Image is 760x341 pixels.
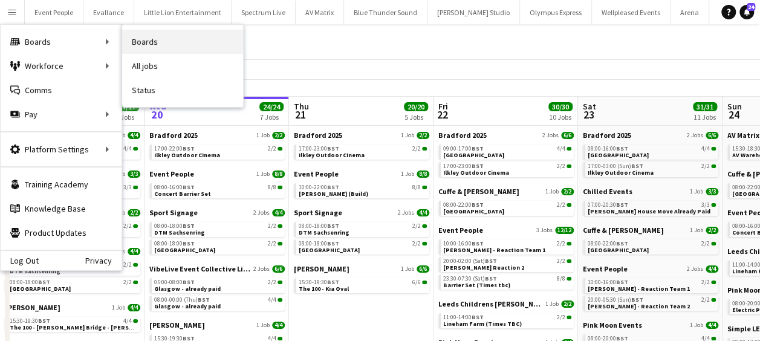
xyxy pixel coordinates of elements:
[588,169,654,177] span: Ilkley Outdoor Cinema
[557,276,565,282] span: 8/8
[443,202,484,208] span: 08:00-22:00
[701,202,710,208] span: 3/3
[588,302,690,310] span: Coldplay - Reaction Team 2
[1,172,122,196] a: Training Academy
[438,131,487,140] span: Bradford 2025
[1,102,122,126] div: Pay
[443,314,484,320] span: 11:00-14:00
[438,101,448,112] span: Fri
[443,163,484,169] span: 17:00-23:00
[438,226,574,235] a: Event People3 Jobs12/12
[701,146,710,152] span: 4/4
[133,147,138,151] span: 4/4
[583,226,718,235] a: Cuffe & [PERSON_NAME]1 Job2/2
[616,239,628,247] span: BST
[438,187,574,196] a: Cuffe & [PERSON_NAME]1 Job2/2
[588,279,628,285] span: 10:00-16:00
[438,131,574,187] div: Bradford 20252 Jobs6/609:00-17:00BST4/4[GEOGRAPHIC_DATA]17:00-23:00BST2/2Ilkley Outdoor Cinema
[327,222,339,230] span: BST
[472,313,484,321] span: BST
[272,170,285,178] span: 8/8
[588,207,710,215] span: Sydelle House Move Already Paid
[149,169,194,178] span: Event People
[485,257,497,265] span: BST
[299,183,427,197] a: 10:00-22:00BST8/8[PERSON_NAME] (Build)
[299,146,339,152] span: 17:00-23:00
[122,54,243,78] a: All jobs
[706,227,718,234] span: 2/2
[438,226,574,299] div: Event People3 Jobs12/1210:00-16:00BST2/2[PERSON_NAME] - Reaction Team 120:00-02:00 (Sat)BST2/2[PE...
[268,297,276,303] span: 4/4
[549,112,572,122] div: 10 Jobs
[727,131,759,140] span: AV Matrix
[10,279,50,285] span: 08:00-18:00
[542,132,559,139] span: 2 Jobs
[83,1,134,24] button: Evallance
[299,223,339,229] span: 08:00-18:00
[727,101,742,112] span: Sun
[183,239,195,247] span: BST
[583,101,596,112] span: Sat
[443,246,545,254] span: Coldplay - Reaction Team 1
[294,131,429,140] a: Bradford 20251 Job2/2
[149,208,198,217] span: Sport Signage
[701,297,710,303] span: 2/2
[412,146,421,152] span: 2/2
[443,151,504,159] span: Lister Park
[5,247,140,303] div: Sport Signage2 Jobs4/408:00-18:00BST2/2DTM Sachsenring08:00-18:00BST2/2[GEOGRAPHIC_DATA]
[588,241,628,247] span: 08:00-22:00
[588,163,643,169] span: 17:00-03:00 (Sun)
[427,1,520,24] button: [PERSON_NAME] Studio
[183,278,195,286] span: BST
[557,314,565,320] span: 2/2
[548,102,573,111] span: 30/30
[232,1,296,24] button: Spectrum Live
[588,162,716,176] a: 17:00-03:00 (Sun)BST2/2Ilkley Outdoor Cinema
[631,162,643,170] span: BST
[344,1,427,24] button: Blue Thunder Sound
[438,131,574,140] a: Bradford 20252 Jobs6/6
[583,264,628,273] span: Event People
[38,317,50,325] span: BST
[10,318,50,324] span: 15:30-19:30
[299,184,339,190] span: 10:00-22:00
[557,241,565,247] span: 2/2
[583,131,718,187] div: Bradford 20252 Jobs6/608:00-16:00BST4/4[GEOGRAPHIC_DATA]17:00-03:00 (Sun)BST2/2Ilkley Outdoor Cinema
[417,209,429,216] span: 4/4
[443,207,504,215] span: Halifax Square Chapel
[485,274,497,282] span: BST
[294,169,429,208] div: Event People1 Job8/810:00-22:00BST8/8[PERSON_NAME] (Build)
[443,257,571,271] a: 20:00-02:00 (Sat)BST2/2[PERSON_NAME] Reaction 2
[299,190,368,198] span: Coldplay (Build)
[294,131,342,140] span: Bradford 2025
[588,145,716,158] a: 08:00-16:00BST4/4[GEOGRAPHIC_DATA]
[123,146,132,152] span: 4/4
[123,318,132,324] span: 4/4
[38,278,50,286] span: BST
[122,78,243,102] a: Status
[183,183,195,191] span: BST
[404,102,428,111] span: 20/20
[412,241,421,247] span: 2/2
[154,229,205,236] span: DTM Sachsenring
[154,241,195,247] span: 08:00-18:00
[128,170,140,178] span: 3/3
[256,322,270,329] span: 1 Job
[438,299,574,308] a: Leeds Childrens [PERSON_NAME]1 Job2/2
[417,132,429,139] span: 2/2
[296,1,344,24] button: AV Matrix
[443,145,571,158] a: 09:00-17:00BST4/4[GEOGRAPHIC_DATA]
[711,147,716,151] span: 4/4
[268,223,276,229] span: 2/2
[581,108,596,122] span: 23
[443,276,497,282] span: 23:30-07:30 (Sat)
[472,239,484,247] span: BST
[149,320,205,330] span: Wasserman
[327,145,339,152] span: BST
[690,322,703,329] span: 1 Job
[122,30,243,54] a: Boards
[567,147,571,151] span: 4/4
[706,132,718,139] span: 6/6
[299,145,427,158] a: 17:00-23:00BST2/2Ilkley Outdoor Cinema
[616,145,628,152] span: BST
